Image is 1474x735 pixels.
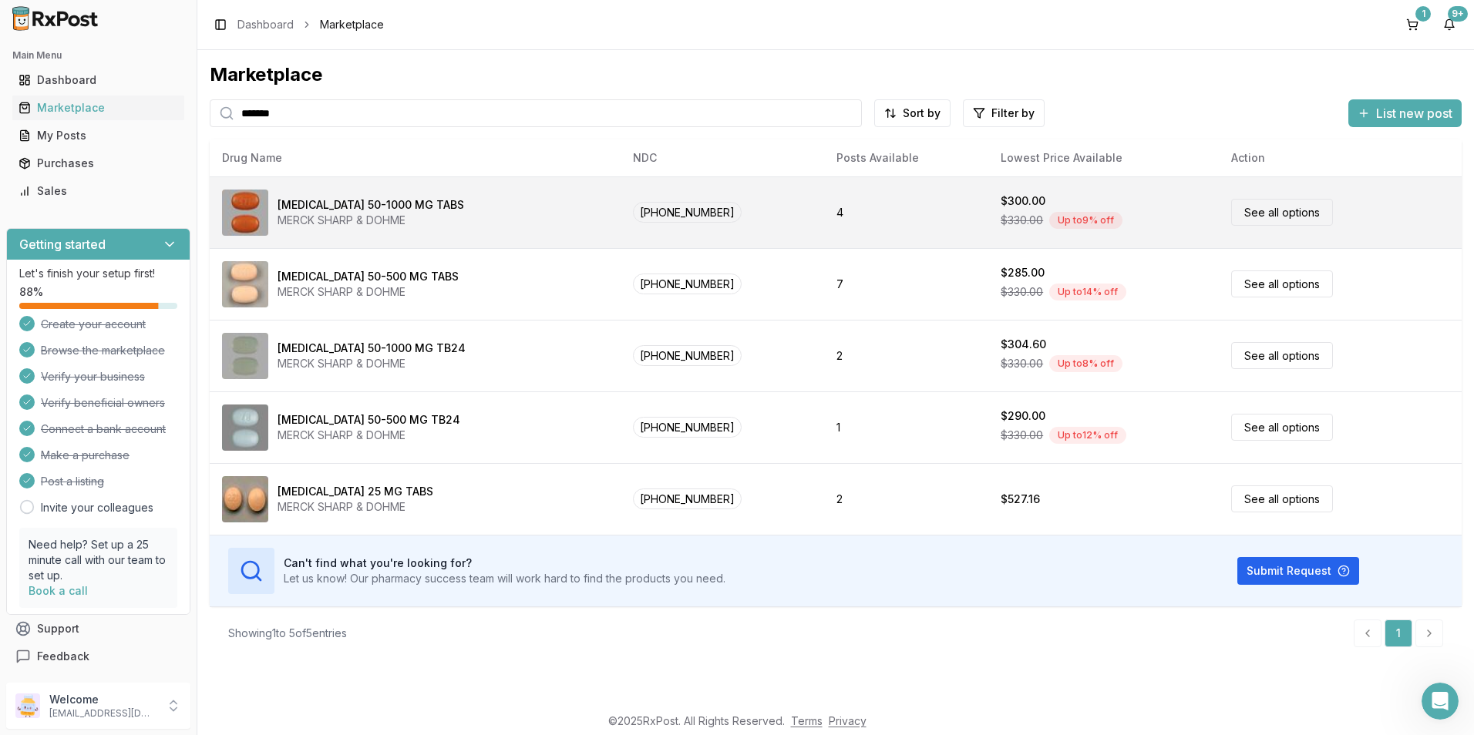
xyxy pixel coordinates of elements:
a: Invite your colleagues [41,500,153,515]
div: Up to 14 % off [1049,284,1126,300]
th: NDC [621,139,825,176]
p: Let's finish your setup first! [19,266,177,281]
td: 1 [824,391,988,463]
span: Make a purchase [41,448,130,463]
div: Close [265,25,293,52]
td: 7 [824,248,988,320]
p: Let us know! Our pharmacy success team will work hard to find the products you need. [284,571,725,586]
a: 1 [1385,619,1412,647]
button: Purchases [6,151,190,176]
a: List new post [1348,107,1462,123]
a: Marketplace [12,94,184,122]
img: logo [31,29,119,54]
img: RxPost Logo [6,6,105,31]
a: See all options [1231,485,1333,512]
a: Book a call [29,584,88,597]
td: 2 [824,320,988,391]
span: $330.00 [1001,428,1043,443]
div: My Posts [19,128,178,143]
img: User avatar [15,693,40,718]
span: 88 % [19,284,43,300]
span: $330.00 [1001,213,1043,228]
button: Filter by [963,99,1045,127]
img: Janumet XR 50-1000 MG TB24 [222,333,268,379]
th: Lowest Price Available [988,139,1218,176]
span: Feedback [37,649,89,664]
span: Home [34,519,69,530]
span: Sort by [903,106,941,121]
button: Dashboard [6,68,190,92]
a: See all options [1231,199,1333,226]
span: [PHONE_NUMBER] [633,417,742,438]
span: Verify beneficial owners [41,395,165,411]
button: Sales [6,179,190,203]
button: Search for help [22,238,286,269]
th: Action [1219,139,1462,176]
span: Post a listing [41,474,104,489]
div: MERCK SHARP & DOHME [278,213,464,228]
button: Messages [103,481,205,542]
img: Januvia 25 MG TABS [222,476,268,522]
p: How can we help? [31,136,278,162]
span: Marketplace [320,17,384,32]
div: Showing 1 to 5 of 5 entries [228,626,347,641]
span: List new post [1376,104,1452,123]
th: Posts Available [824,139,988,176]
a: My Posts [12,122,184,149]
div: [MEDICAL_DATA] 50-1000 MG TB24 [278,341,466,356]
button: List new post [1348,99,1462,127]
td: 4 [824,176,988,248]
th: Drug Name [210,139,621,176]
div: MERCK SHARP & DOHME [278,356,466,371]
div: Up to 9 % off [1049,212,1122,229]
div: [MEDICAL_DATA] 50-1000 MG TABS [278,197,464,213]
div: 1 [1415,6,1431,22]
div: Marketplace [19,100,178,116]
div: Send us a message [15,181,293,223]
button: Submit Request [1237,557,1359,585]
button: My Posts [6,123,190,148]
div: $300.00 [1001,193,1045,209]
span: Verify your business [41,369,145,384]
div: $290.00 [1001,408,1045,424]
h3: Getting started [19,235,106,253]
button: 9+ [1437,12,1462,37]
button: Support [6,615,190,643]
img: Janumet XR 50-500 MG TB24 [222,404,268,451]
span: [PHONE_NUMBER] [633,345,742,366]
button: Help [206,481,308,542]
button: Marketplace [6,96,190,120]
div: [MEDICAL_DATA] 50-500 MG TB24 [278,412,460,428]
div: [MEDICAL_DATA] 25 MG TABS [278,484,433,499]
button: Sort by [874,99,951,127]
span: $330.00 [1001,284,1043,300]
p: Hi [PERSON_NAME] [31,109,278,136]
a: See all options [1231,414,1333,441]
div: All services are online [32,334,277,350]
div: 9+ [1448,6,1468,22]
span: $330.00 [1001,356,1043,371]
div: $527.16 [1001,492,1040,507]
div: Dashboard [19,72,178,88]
span: Search for help [32,246,125,262]
div: MERCK SHARP & DOHME [278,428,460,443]
a: Purchases [12,149,184,177]
div: Marketplace [210,62,1462,87]
div: Up to 8 % off [1049,355,1122,372]
span: Help [244,519,269,530]
button: 1 [1400,12,1425,37]
div: [MEDICAL_DATA] 50-500 MG TABS [278,269,459,284]
div: Purchases [19,156,178,171]
span: Messages [128,519,181,530]
td: 2 [824,463,988,535]
p: Welcome [49,692,156,707]
div: MERCK SHARP & DOHME [278,284,459,300]
img: Profile image for Manuel [210,25,241,55]
div: MERCK SHARP & DOHME [278,499,433,515]
button: Feedback [6,643,190,670]
span: Filter by [991,106,1035,121]
nav: breadcrumb [237,17,384,32]
span: [PHONE_NUMBER] [633,488,742,509]
a: See all options [1231,342,1333,369]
